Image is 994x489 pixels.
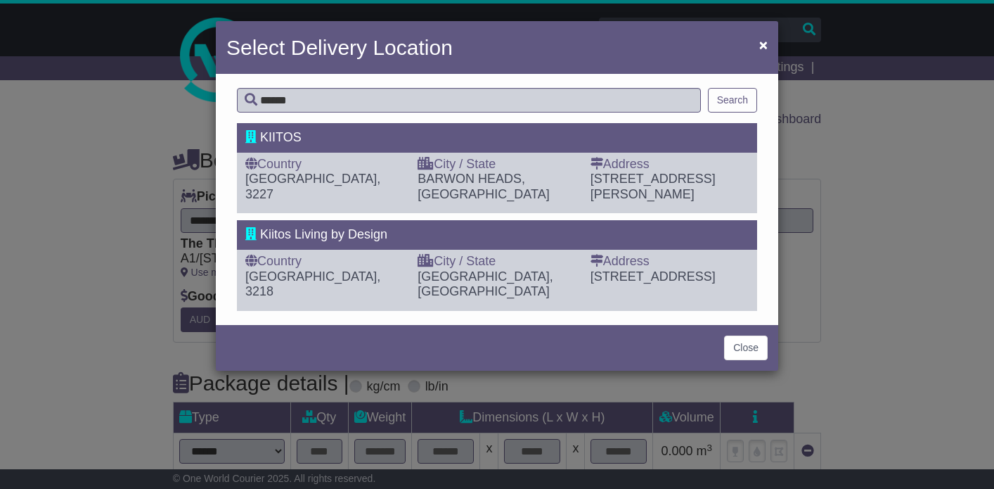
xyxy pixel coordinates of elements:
button: Close [752,30,775,59]
span: [GEOGRAPHIC_DATA], 3218 [245,269,380,299]
h4: Select Delivery Location [226,32,453,63]
span: [STREET_ADDRESS] [590,269,716,284]
span: KIITOS [260,130,302,144]
div: Address [590,254,749,269]
button: Close [724,336,768,360]
div: Address [590,157,749,172]
span: Kiitos Living by Design [260,227,387,241]
span: [GEOGRAPHIC_DATA], [GEOGRAPHIC_DATA] [418,269,553,299]
div: Country [245,254,404,269]
span: [GEOGRAPHIC_DATA], 3227 [245,172,380,201]
button: Search [708,88,757,113]
div: Country [245,157,404,172]
div: City / State [418,157,576,172]
span: [STREET_ADDRESS][PERSON_NAME] [590,172,716,201]
span: BARWON HEADS, [GEOGRAPHIC_DATA] [418,172,549,201]
div: City / State [418,254,576,269]
span: × [759,37,768,53]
